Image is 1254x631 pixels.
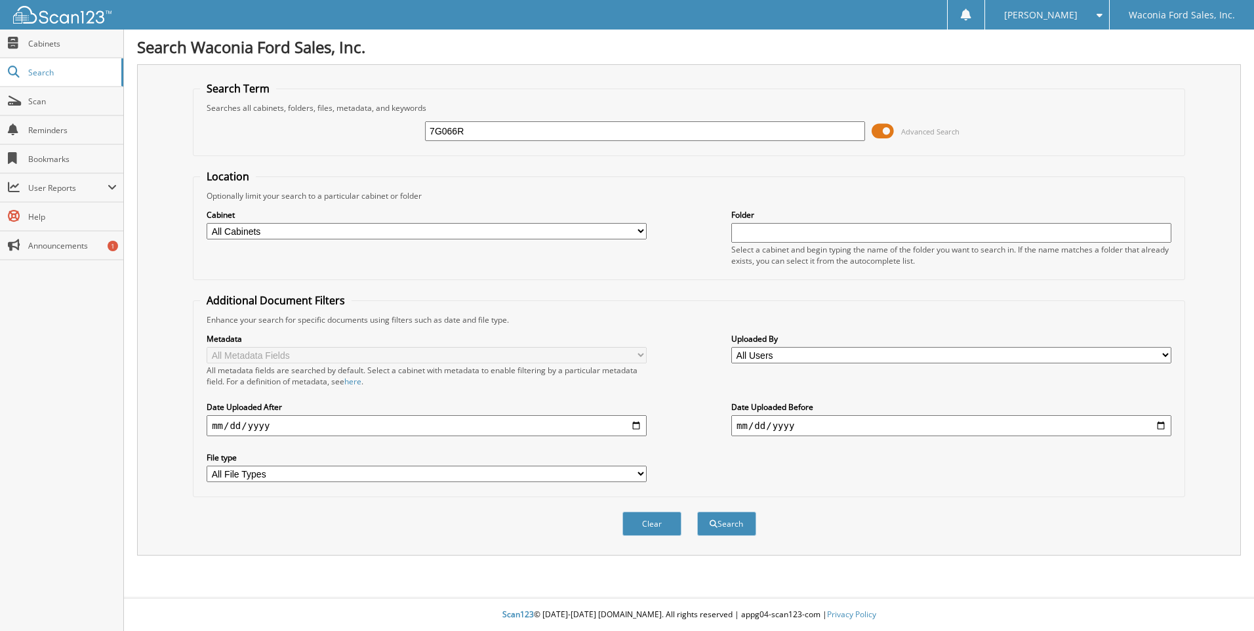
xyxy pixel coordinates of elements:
[200,314,1178,325] div: Enhance your search for specific documents using filters such as date and file type.
[200,102,1178,113] div: Searches all cabinets, folders, files, metadata, and keywords
[28,67,115,78] span: Search
[207,365,647,387] div: All metadata fields are searched by default. Select a cabinet with metadata to enable filtering b...
[28,211,117,222] span: Help
[731,415,1171,436] input: end
[200,190,1178,201] div: Optionally limit your search to a particular cabinet or folder
[502,609,534,620] span: Scan123
[124,599,1254,631] div: © [DATE]-[DATE] [DOMAIN_NAME]. All rights reserved | appg04-scan123-com |
[200,81,276,96] legend: Search Term
[28,182,108,193] span: User Reports
[207,452,647,463] label: File type
[622,512,681,536] button: Clear
[731,209,1171,220] label: Folder
[28,38,117,49] span: Cabinets
[731,401,1171,413] label: Date Uploaded Before
[13,6,111,24] img: scan123-logo-white.svg
[207,401,647,413] label: Date Uploaded After
[207,209,647,220] label: Cabinet
[344,376,361,387] a: here
[137,36,1241,58] h1: Search Waconia Ford Sales, Inc.
[28,153,117,165] span: Bookmarks
[731,244,1171,266] div: Select a cabinet and begin typing the name of the folder you want to search in. If the name match...
[697,512,756,536] button: Search
[207,333,647,344] label: Metadata
[28,125,117,136] span: Reminders
[200,293,352,308] legend: Additional Document Filters
[28,96,117,107] span: Scan
[108,241,118,251] div: 1
[1004,11,1078,19] span: [PERSON_NAME]
[901,127,960,136] span: Advanced Search
[28,240,117,251] span: Announcements
[827,609,876,620] a: Privacy Policy
[207,415,647,436] input: start
[200,169,256,184] legend: Location
[731,333,1171,344] label: Uploaded By
[1129,11,1235,19] span: Waconia Ford Sales, Inc.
